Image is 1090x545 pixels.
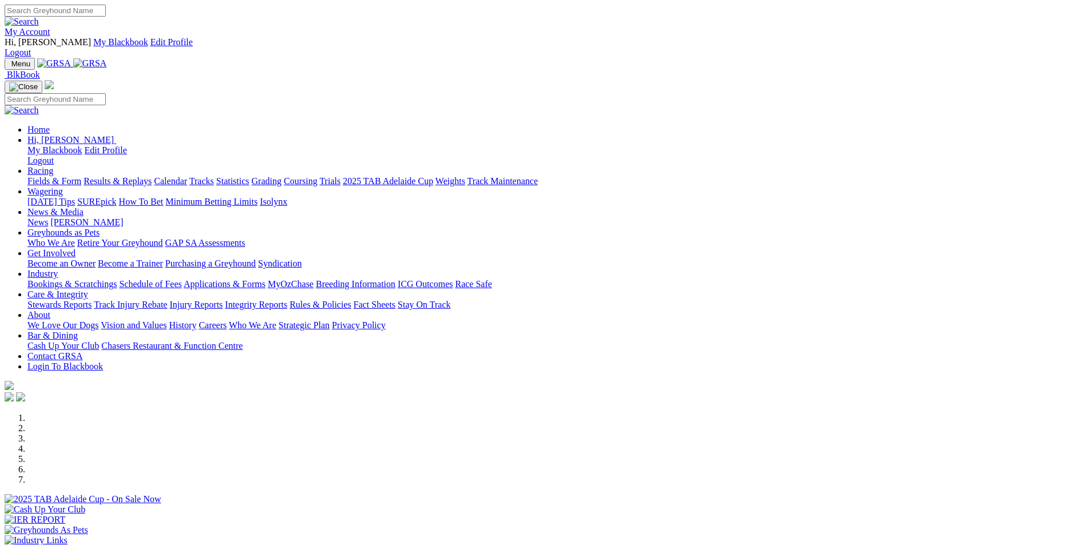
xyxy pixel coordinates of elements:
a: Who We Are [27,238,75,248]
a: Bar & Dining [27,331,78,340]
a: Careers [199,320,227,330]
div: Get Involved [27,258,1085,269]
a: Fields & Form [27,176,81,186]
img: Search [5,17,39,27]
a: 2025 TAB Adelaide Cup [343,176,433,186]
a: Become a Trainer [98,258,163,268]
div: News & Media [27,217,1085,228]
div: Racing [27,176,1085,186]
img: Close [9,82,38,92]
a: Privacy Policy [332,320,386,330]
a: Become an Owner [27,258,96,268]
a: Breeding Information [316,279,395,289]
a: Weights [435,176,465,186]
a: Stewards Reports [27,300,92,309]
a: Results & Replays [84,176,152,186]
a: My Account [5,27,50,37]
a: My Blackbook [93,37,148,47]
a: Hi, [PERSON_NAME] [27,135,116,145]
a: Home [27,125,50,134]
div: Wagering [27,197,1085,207]
img: facebook.svg [5,392,14,401]
div: My Account [5,37,1085,58]
button: Toggle navigation [5,81,42,93]
img: IER REPORT [5,515,65,525]
a: Vision and Values [101,320,167,330]
a: Applications & Forms [184,279,265,289]
img: GRSA [73,58,107,69]
a: Bookings & Scratchings [27,279,117,289]
img: logo-grsa-white.png [5,381,14,390]
a: Get Involved [27,248,76,258]
a: Calendar [154,176,187,186]
a: Grading [252,176,282,186]
img: Cash Up Your Club [5,504,85,515]
a: Race Safe [455,279,492,289]
button: Toggle navigation [5,58,35,70]
a: Chasers Restaurant & Function Centre [101,341,243,351]
a: GAP SA Assessments [165,238,245,248]
span: Hi, [PERSON_NAME] [5,37,91,47]
a: How To Bet [119,197,164,206]
a: Trials [319,176,340,186]
div: Care & Integrity [27,300,1085,310]
span: Hi, [PERSON_NAME] [27,135,114,145]
a: Stay On Track [398,300,450,309]
a: My Blackbook [27,145,82,155]
a: Coursing [284,176,318,186]
img: 2025 TAB Adelaide Cup - On Sale Now [5,494,161,504]
a: Login To Blackbook [27,361,103,371]
a: Greyhounds as Pets [27,228,100,237]
a: Edit Profile [85,145,127,155]
a: [PERSON_NAME] [50,217,123,227]
a: Cash Up Your Club [27,341,99,351]
a: Logout [5,47,31,57]
a: News [27,217,48,227]
a: Minimum Betting Limits [165,197,257,206]
a: Racing [27,166,53,176]
a: We Love Our Dogs [27,320,98,330]
a: About [27,310,50,320]
a: ICG Outcomes [398,279,453,289]
a: Schedule of Fees [119,279,181,289]
img: GRSA [37,58,71,69]
a: Who We Are [229,320,276,330]
a: Wagering [27,186,63,196]
a: Retire Your Greyhound [77,238,163,248]
a: Statistics [216,176,249,186]
a: SUREpick [77,197,116,206]
a: Logout [27,156,54,165]
a: [DATE] Tips [27,197,75,206]
a: MyOzChase [268,279,314,289]
img: twitter.svg [16,392,25,401]
div: Greyhounds as Pets [27,238,1085,248]
img: logo-grsa-white.png [45,80,54,89]
a: Track Injury Rebate [94,300,167,309]
a: Care & Integrity [27,289,88,299]
div: Hi, [PERSON_NAME] [27,145,1085,166]
span: Menu [11,59,30,68]
a: Edit Profile [150,37,193,47]
a: Track Maintenance [467,176,538,186]
a: Industry [27,269,58,279]
a: Strategic Plan [279,320,330,330]
a: Contact GRSA [27,351,82,361]
span: BlkBook [7,70,40,79]
a: Integrity Reports [225,300,287,309]
input: Search [5,5,106,17]
div: Bar & Dining [27,341,1085,351]
a: Syndication [258,258,302,268]
img: Search [5,105,39,116]
input: Search [5,93,106,105]
a: News & Media [27,207,84,217]
img: Greyhounds As Pets [5,525,88,535]
a: Purchasing a Greyhound [165,258,256,268]
div: Industry [27,279,1085,289]
a: BlkBook [5,70,40,79]
a: Injury Reports [169,300,223,309]
a: Tracks [189,176,214,186]
a: Isolynx [260,197,287,206]
a: History [169,320,196,330]
a: Rules & Policies [290,300,351,309]
a: Fact Sheets [354,300,395,309]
